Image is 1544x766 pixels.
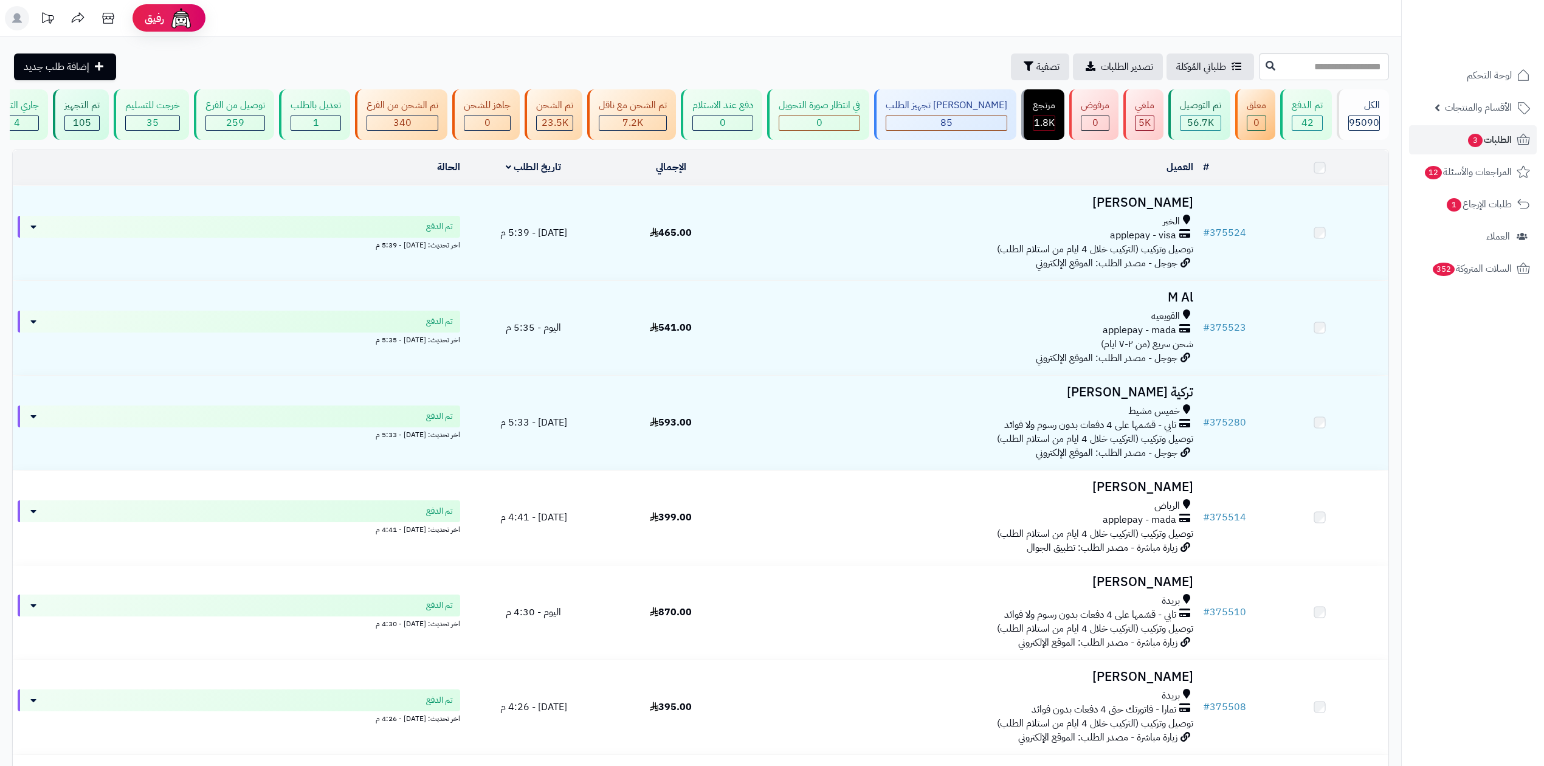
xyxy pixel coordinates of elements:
[779,98,860,112] div: في انتظار صورة التحويل
[1409,190,1537,219] a: طلبات الإرجاع1
[14,53,116,80] a: إضافة طلب جديد
[1486,228,1510,245] span: العملاء
[1180,98,1221,112] div: تم التوصيل
[779,116,860,130] div: 0
[1409,125,1537,154] a: الطلبات3
[720,116,726,130] span: 0
[1101,60,1153,74] span: تصدير الطلبات
[745,291,1193,305] h3: M Al
[1004,418,1176,432] span: تابي - قسّمها على 4 دفعات بدون رسوم ولا فوائد
[765,89,872,140] a: في انتظار صورة التحويل 0
[1203,160,1209,174] a: #
[484,116,491,130] span: 0
[1027,540,1177,555] span: زيارة مباشرة - مصدر الطلب: تطبيق الجوال
[426,410,453,423] span: تم الدفع
[1154,499,1180,513] span: الرياض
[1163,215,1180,229] span: الخبر
[18,333,460,345] div: اخر تحديث: [DATE] - 5:35 م
[450,89,522,140] a: جاهز للشحن 0
[506,605,561,619] span: اليوم - 4:30 م
[1348,98,1380,112] div: الكل
[1103,513,1176,527] span: applepay - mada
[205,98,265,112] div: توصيل من الفرع
[1461,34,1532,60] img: logo-2.png
[1136,116,1154,130] div: 4975
[206,116,264,130] div: 259
[1467,67,1512,84] span: لوحة التحكم
[1167,53,1254,80] a: طلباتي المُوكلة
[1433,263,1455,276] span: 352
[145,11,164,26] span: رفيق
[1081,98,1109,112] div: مرفوض
[353,89,450,140] a: تم الشحن من الفرع 340
[367,116,438,130] div: 340
[886,116,1007,130] div: 85
[1101,337,1193,351] span: شحن سريع (من ٢-٧ ايام)
[1432,260,1512,277] span: السلات المتروكة
[18,616,460,629] div: اخر تحديث: [DATE] - 4:30 م
[1033,98,1055,112] div: مرتجع
[536,98,573,112] div: تم الشحن
[1176,60,1226,74] span: طلباتي المُوكلة
[1121,89,1166,140] a: ملغي 5K
[506,160,561,174] a: تاريخ الطلب
[146,116,159,130] span: 35
[1033,116,1055,130] div: 1813
[1301,116,1314,130] span: 42
[367,98,438,112] div: تم الشحن من الفرع
[1425,166,1442,179] span: 12
[1011,53,1069,80] button: تصفية
[500,700,567,714] span: [DATE] - 4:26 م
[1128,404,1180,418] span: خميس مشيط
[291,98,341,112] div: تعديل بالطلب
[1081,116,1109,130] div: 0
[277,89,353,140] a: تعديل بالطلب 1
[1110,229,1176,243] span: applepay - visa
[126,116,179,130] div: 35
[997,526,1193,541] span: توصيل وتركيب (التركيب خلال 4 ايام من استلام الطلب)
[678,89,765,140] a: دفع عند الاستلام 0
[537,116,573,130] div: 23546
[1349,116,1379,130] span: 95090
[1203,226,1246,240] a: #375524
[1203,415,1246,430] a: #375280
[997,716,1193,731] span: توصيل وتركيب (التركيب خلال 4 ايام من استلام الطلب)
[1253,116,1260,130] span: 0
[872,89,1019,140] a: [PERSON_NAME] تجهيز الطلب 85
[1334,89,1391,140] a: الكل95090
[169,6,193,30] img: ai-face.png
[1203,415,1210,430] span: #
[816,116,822,130] span: 0
[692,98,753,112] div: دفع عند الاستلام
[1162,594,1180,608] span: بريدة
[1135,98,1154,112] div: ملغي
[426,599,453,612] span: تم الدفع
[191,89,277,140] a: توصيل من الفرع 259
[1103,323,1176,337] span: applepay - mada
[997,432,1193,446] span: توصيل وتركيب (التركيب خلال 4 ايام من استلام الطلب)
[1247,116,1266,130] div: 0
[650,320,692,335] span: 541.00
[656,160,686,174] a: الإجمالي
[125,98,180,112] div: خرجت للتسليم
[1203,226,1210,240] span: #
[1292,116,1322,130] div: 42
[464,116,510,130] div: 0
[997,242,1193,257] span: توصيل وتركيب (التركيب خلال 4 ايام من استلام الطلب)
[1468,134,1483,147] span: 3
[1019,89,1067,140] a: مرتجع 1.8K
[1004,608,1176,622] span: تابي - قسّمها على 4 دفعات بدون رسوم ولا فوائد
[24,60,89,74] span: إضافة طلب جديد
[745,385,1193,399] h3: تركية [PERSON_NAME]
[426,505,453,517] span: تم الدفع
[464,98,511,112] div: جاهز للشحن
[940,116,953,130] span: 85
[1203,700,1246,714] a: #375508
[1233,89,1278,140] a: معلق 0
[14,116,20,130] span: 4
[1203,510,1210,525] span: #
[1467,131,1512,148] span: الطلبات
[1036,60,1060,74] span: تصفية
[18,522,460,535] div: اخر تحديث: [DATE] - 4:41 م
[1446,196,1512,213] span: طلبات الإرجاع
